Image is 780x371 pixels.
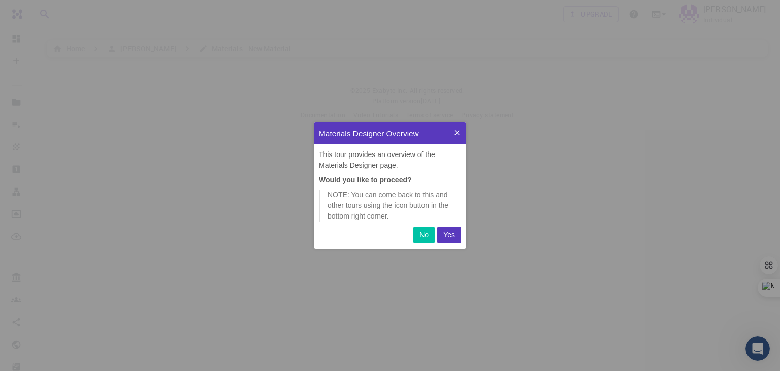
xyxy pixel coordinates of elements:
[319,149,461,171] p: This tour provides an overview of the Materials Designer page.
[419,230,429,240] p: No
[328,190,454,222] p: NOTE: You can come back to this and other tours using the icon button in the bottom right corner.
[443,230,455,240] p: Yes
[413,227,435,243] button: No
[319,128,448,139] p: Materials Designer Overview
[448,122,466,144] button: Quit Tour
[437,227,461,243] button: Yes
[20,7,57,16] span: Support
[319,176,412,184] strong: Would you like to proceed?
